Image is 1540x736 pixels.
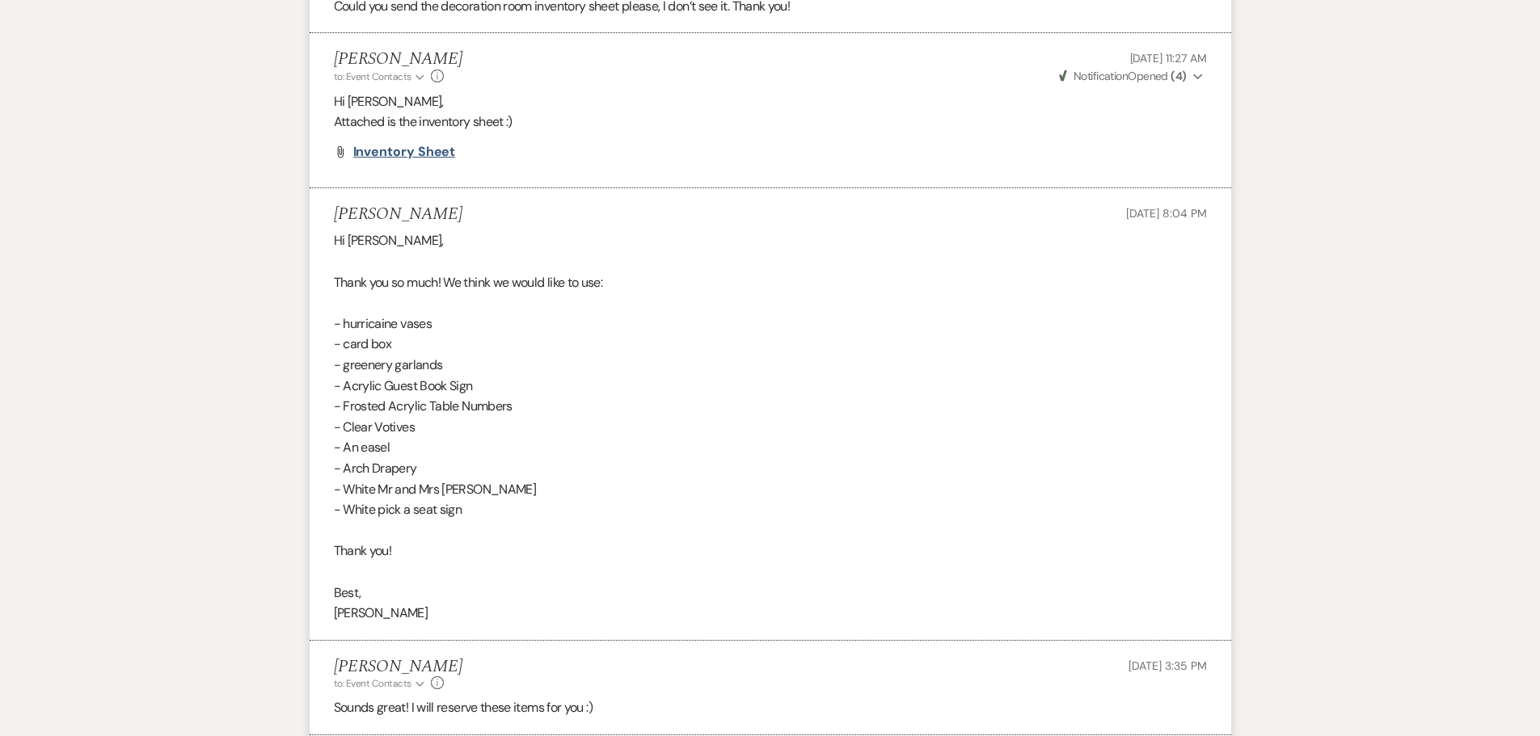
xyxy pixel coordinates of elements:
[353,145,456,158] a: Inventory Sheet
[334,437,1207,458] p: - An easel
[1074,69,1128,83] span: Notification
[334,479,1207,500] p: - White Mr and Mrs [PERSON_NAME]
[334,657,462,677] h5: [PERSON_NAME]
[334,91,1207,112] p: Hi [PERSON_NAME],
[334,313,1207,334] p: - hurricaine vases
[334,499,1207,520] p: - White pick a seat sign
[1171,69,1186,83] strong: ( 4 )
[1057,68,1207,85] button: NotificationOpened (4)
[334,69,427,84] button: to: Event Contacts
[334,458,1207,479] p: - Arch Drapery
[334,417,1207,438] p: - Clear Votives
[334,230,1207,251] p: Hi [PERSON_NAME],
[334,396,1207,417] p: - Frosted Acrylic Table Numbers
[353,143,456,160] span: Inventory Sheet
[334,70,411,83] span: to: Event Contacts
[334,603,1207,624] p: [PERSON_NAME]
[334,334,1207,355] p: - card box
[334,676,427,691] button: to: Event Contacts
[1059,69,1187,83] span: Opened
[334,355,1207,376] p: - greenery garlands
[334,376,1207,397] p: - Acrylic Guest Book Sign
[334,697,1207,718] p: Sounds great! I will reserve these items for you :)
[334,111,1207,132] p: Attached is the inventory sheet :)
[334,582,1207,604] p: Best,
[1130,51,1207,65] span: [DATE] 11:27 AM
[1129,658,1206,673] span: [DATE] 3:35 PM
[334,272,1207,293] p: Thank you so much! We think we would like to use:
[1126,206,1206,221] span: [DATE] 8:04 PM
[334,49,462,69] h5: [PERSON_NAME]
[334,677,411,690] span: to: Event Contacts
[334,204,462,225] h5: [PERSON_NAME]
[334,540,1207,561] p: Thank you!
